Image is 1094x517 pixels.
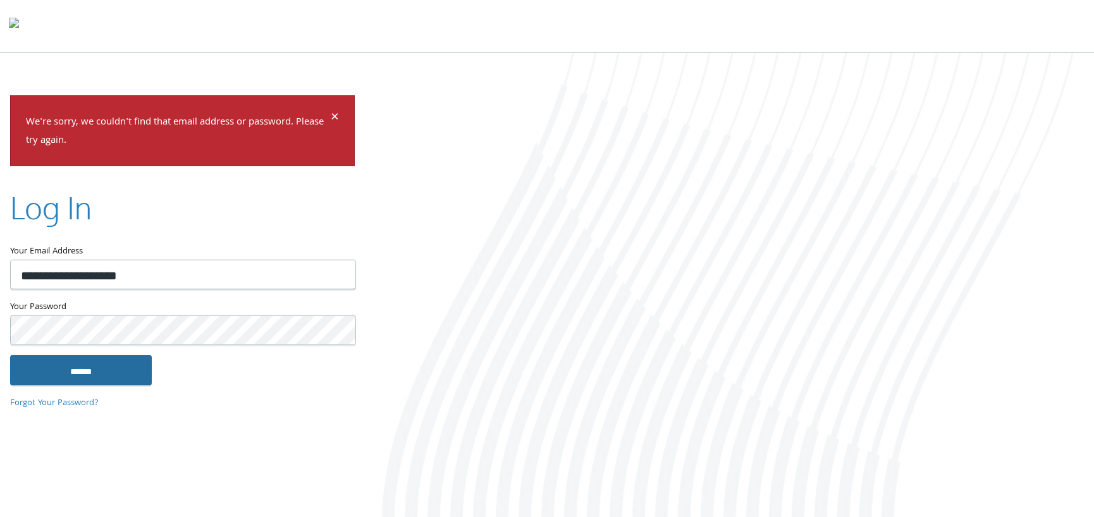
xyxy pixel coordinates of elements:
button: Dismiss alert [331,111,339,126]
span: × [331,106,339,131]
label: Your Password [10,299,355,315]
img: todyl-logo-dark.svg [9,13,19,39]
a: Forgot Your Password? [10,396,99,410]
h2: Log In [10,186,92,228]
p: We're sorry, we couldn't find that email address or password. Please try again. [26,114,329,150]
